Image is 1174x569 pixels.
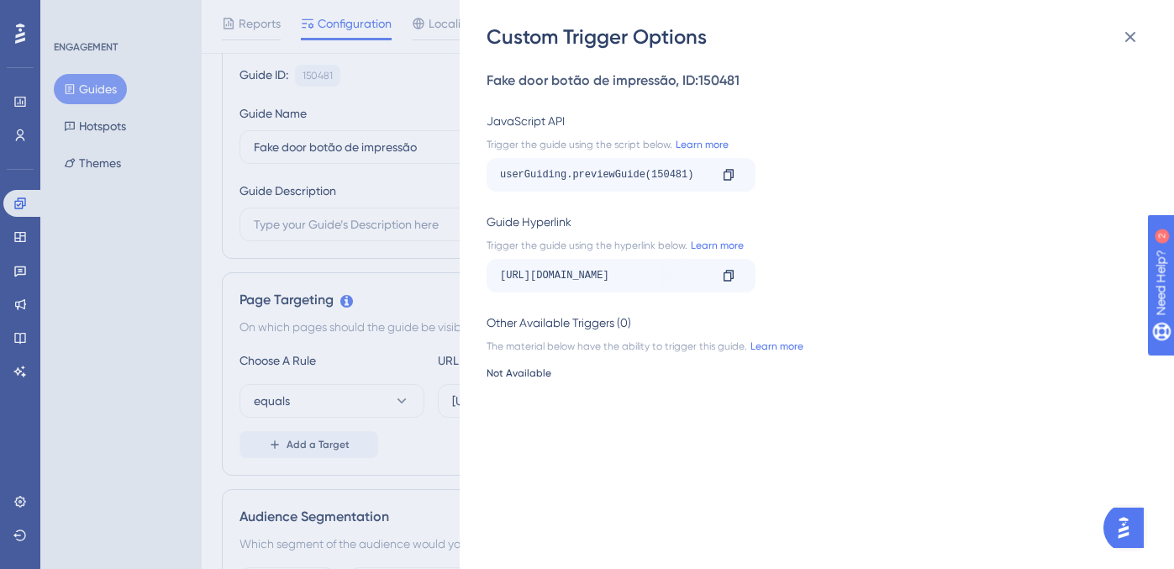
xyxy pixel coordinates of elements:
div: Other Available Triggers (0) [487,313,1137,333]
a: Learn more [747,340,803,353]
div: Trigger the guide using the script below. [487,138,1137,151]
div: Guide Hyperlink [487,212,1137,232]
span: Need Help? [39,4,105,24]
a: Learn more [687,239,744,252]
div: Custom Trigger Options [487,24,1150,50]
div: Trigger the guide using the hyperlink below. [487,239,1137,252]
div: userGuiding.previewGuide(150481) [500,161,708,188]
div: JavaScript API [487,111,1137,131]
a: Learn more [672,138,729,151]
div: 2 [117,8,122,22]
div: Fake door botão de impressão , ID: 150481 [487,71,1137,91]
div: The material below have the ability to trigger this guide. [487,340,1137,353]
div: [URL][DOMAIN_NAME] [500,262,708,289]
div: Not Available [487,366,1137,380]
iframe: UserGuiding AI Assistant Launcher [1103,503,1154,553]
